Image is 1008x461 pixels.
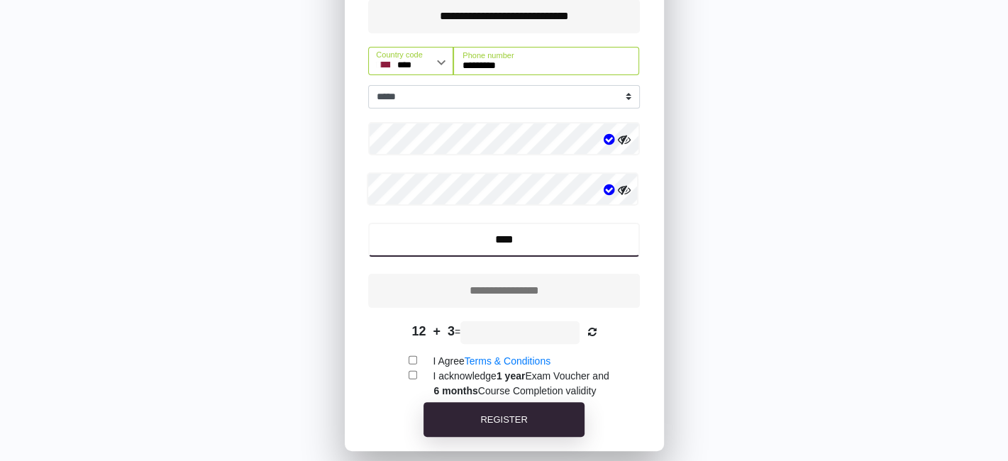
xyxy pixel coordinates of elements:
[433,355,550,367] span: I Agree
[433,370,609,382] span: I acknowledge Exam Voucher and
[423,402,584,438] button: REGISTER
[588,327,597,337] i: Refresh
[434,385,597,396] span: Course Completion validity
[434,385,478,396] b: 6 months
[376,49,422,61] label: Country code
[463,50,514,62] label: Phone number
[465,355,550,367] a: Terms & Conditions
[411,324,455,338] span: 12 + 3
[480,414,527,425] span: REGISTER
[345,321,664,344] div: =
[497,370,525,382] b: 1 year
